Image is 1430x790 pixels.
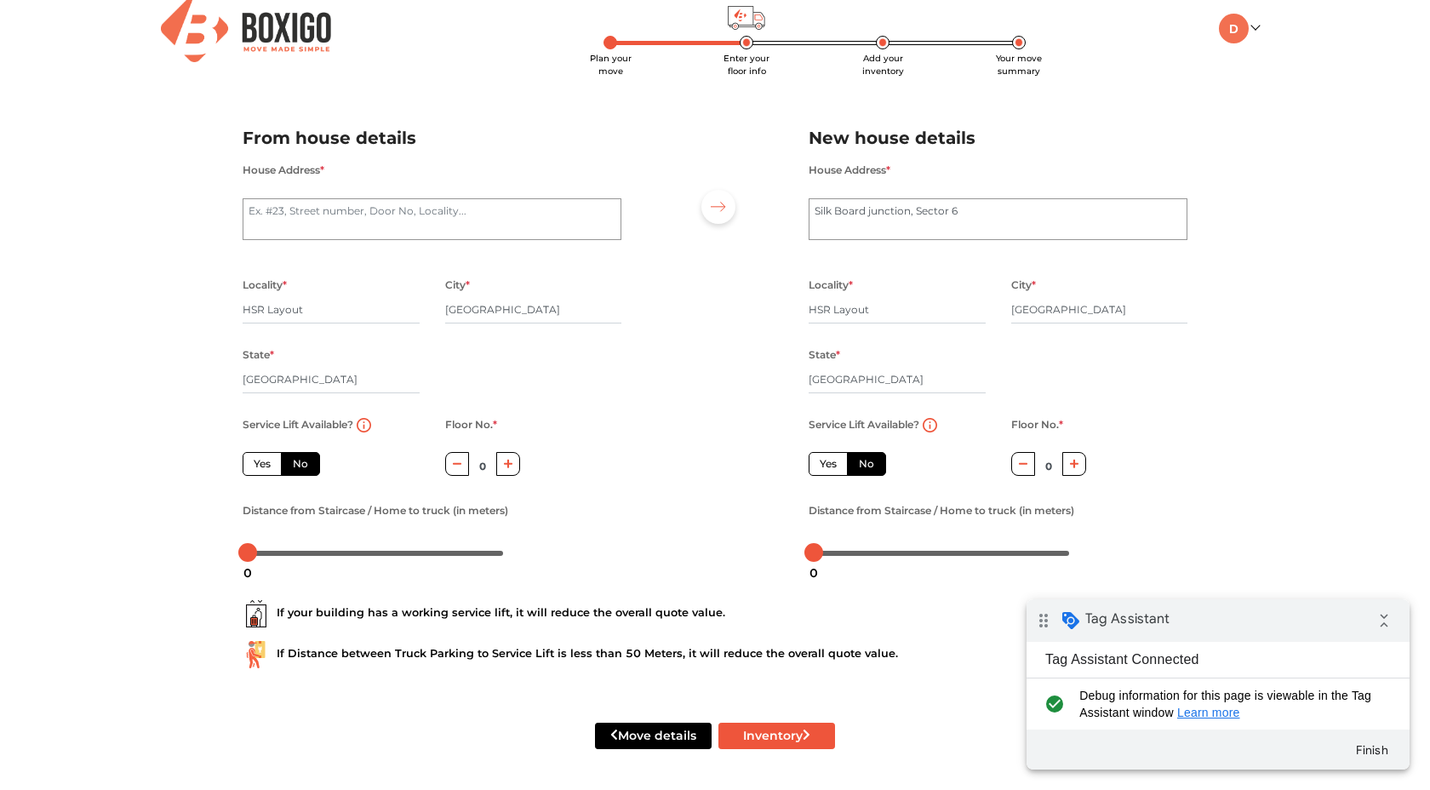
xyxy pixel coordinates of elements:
[59,11,143,28] span: Tag Assistant
[809,159,890,181] label: House Address
[809,452,848,476] label: Yes
[1011,274,1036,296] label: City
[243,600,1187,627] div: If your building has a working service lift, it will reduce the overall quote value.
[724,53,769,77] span: Enter your floor info
[243,414,353,436] label: Service Lift Available?
[809,344,840,366] label: State
[243,124,621,152] h2: From house details
[243,452,282,476] label: Yes
[847,452,886,476] label: No
[809,274,853,296] label: Locality
[243,274,287,296] label: Locality
[718,723,835,749] button: Inventory
[243,500,508,522] label: Distance from Staircase / Home to truck (in meters)
[243,344,274,366] label: State
[281,452,320,476] label: No
[809,500,1074,522] label: Distance from Staircase / Home to truck (in meters)
[315,135,376,166] button: Finish
[595,723,712,749] button: Move details
[237,558,259,587] div: 0
[53,88,355,122] span: Debug information for this page is viewable in the Tag Assistant window
[243,641,1187,668] div: If Distance between Truck Parking to Service Lift is less than 50 Meters, it will reduce the over...
[340,4,375,38] i: Collapse debug badge
[243,600,270,627] img: ...
[243,641,270,668] img: ...
[809,124,1187,152] h2: New house details
[590,53,632,77] span: Plan your move
[1011,414,1063,436] label: Floor No.
[809,414,919,436] label: Service Lift Available?
[151,106,214,120] a: Learn more
[809,198,1187,241] textarea: Silk Board junction, Sector 6
[996,53,1042,77] span: Your move summary
[445,414,497,436] label: Floor No.
[243,159,324,181] label: House Address
[14,88,42,122] i: check_circle
[445,274,470,296] label: City
[803,558,825,587] div: 0
[862,53,904,77] span: Add your inventory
